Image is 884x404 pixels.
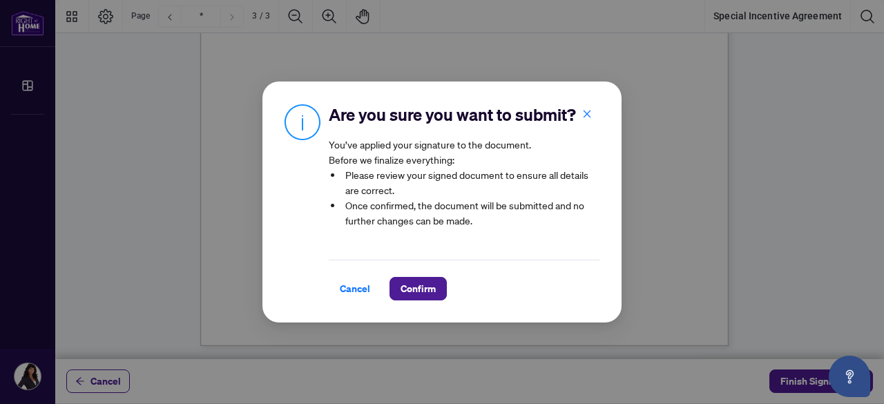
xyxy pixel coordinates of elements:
[329,277,381,300] button: Cancel
[829,356,870,397] button: Open asap
[340,278,370,300] span: Cancel
[329,137,599,238] article: You’ve applied your signature to the document. Before we finalize everything:
[390,277,447,300] button: Confirm
[285,104,320,140] img: Info Icon
[343,198,599,228] li: Once confirmed, the document will be submitted and no further changes can be made.
[343,167,599,198] li: Please review your signed document to ensure all details are correct.
[329,104,599,126] h2: Are you sure you want to submit?
[401,278,436,300] span: Confirm
[582,109,592,119] span: close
